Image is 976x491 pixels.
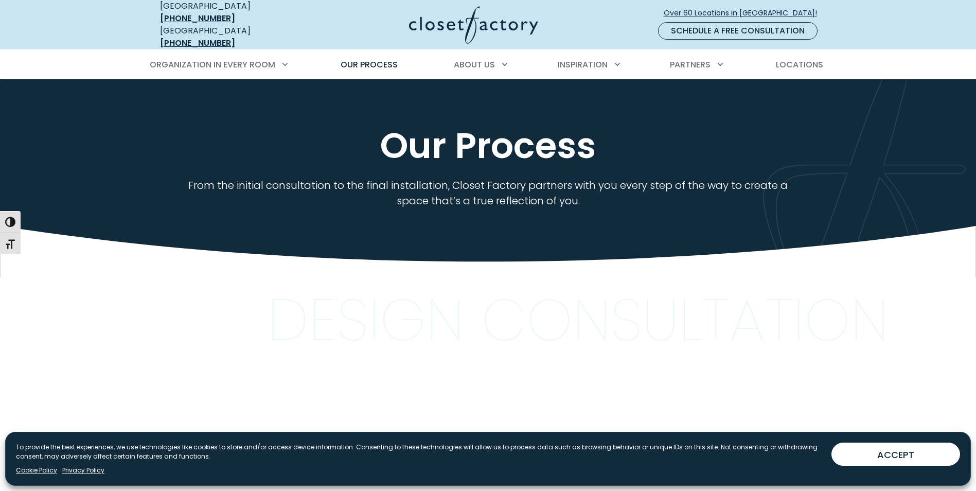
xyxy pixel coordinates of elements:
p: From the initial consultation to the final installation, Closet Factory partners with you every s... [186,178,790,208]
button: ACCEPT [831,443,960,466]
span: Partners [670,59,711,71]
img: Closet Factory Logo [409,6,538,44]
a: [PHONE_NUMBER] [160,12,235,24]
span: Over 60 Locations in [GEOGRAPHIC_DATA]! [664,8,825,19]
a: [PHONE_NUMBER] [160,37,235,49]
span: Inspiration [558,59,608,71]
div: [GEOGRAPHIC_DATA] [160,25,309,49]
a: Privacy Policy [62,466,104,475]
a: Cookie Policy [16,466,57,475]
p: Design Consultation [268,298,889,342]
h1: Our Process [158,126,819,165]
a: Over 60 Locations in [GEOGRAPHIC_DATA]! [663,4,826,22]
span: Our Process [341,59,398,71]
span: About Us [454,59,495,71]
span: Locations [776,59,823,71]
a: Schedule a Free Consultation [658,22,818,40]
nav: Primary Menu [143,50,834,79]
p: To provide the best experiences, we use technologies like cookies to store and/or access device i... [16,443,823,461]
span: Organization in Every Room [150,59,275,71]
